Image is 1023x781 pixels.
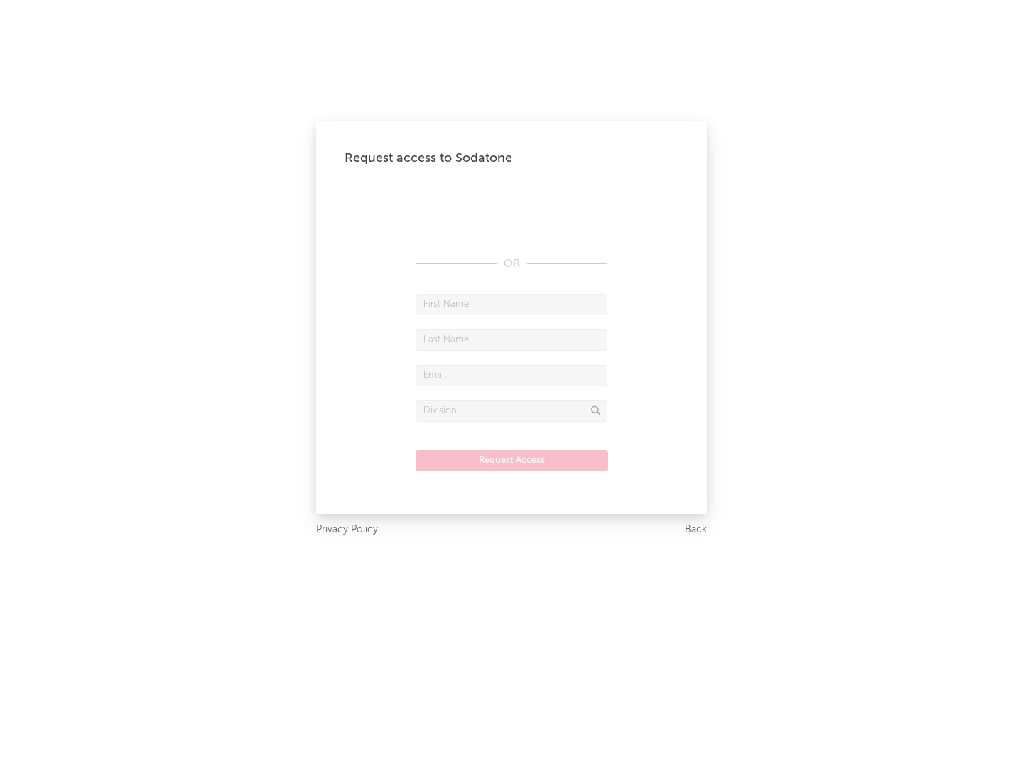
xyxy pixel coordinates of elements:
div: Request access to Sodatone [345,150,678,167]
a: Back [685,521,707,539]
a: Privacy Policy [316,521,378,539]
div: OR [416,256,607,273]
input: Last Name [416,329,607,351]
button: Request Access [416,450,608,471]
input: Email [416,365,607,386]
input: First Name [416,294,607,315]
input: Division [416,400,607,422]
